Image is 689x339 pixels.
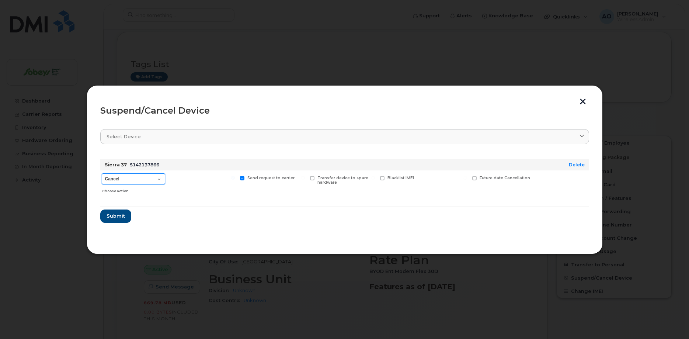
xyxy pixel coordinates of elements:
input: Blacklist IMEI [371,176,375,180]
input: Transfer device to spare hardware [301,176,305,180]
input: Send request to carrier [231,176,235,180]
input: Future date Cancellation [463,176,467,180]
a: Delete [569,162,585,167]
div: Suspend/Cancel Device [100,106,589,115]
span: Send request to carrier [247,176,295,180]
div: Choose action [102,185,165,194]
span: Blacklist IMEI [387,176,414,180]
span: Transfer device to spare hardware [317,176,368,185]
strong: Sierra 37 [105,162,127,167]
span: 5142137866 [130,162,159,167]
span: Submit [107,212,125,219]
button: Submit [100,210,131,223]
a: Select device [100,129,589,144]
span: Select device [107,133,141,140]
span: Future date Cancellation [480,176,530,180]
